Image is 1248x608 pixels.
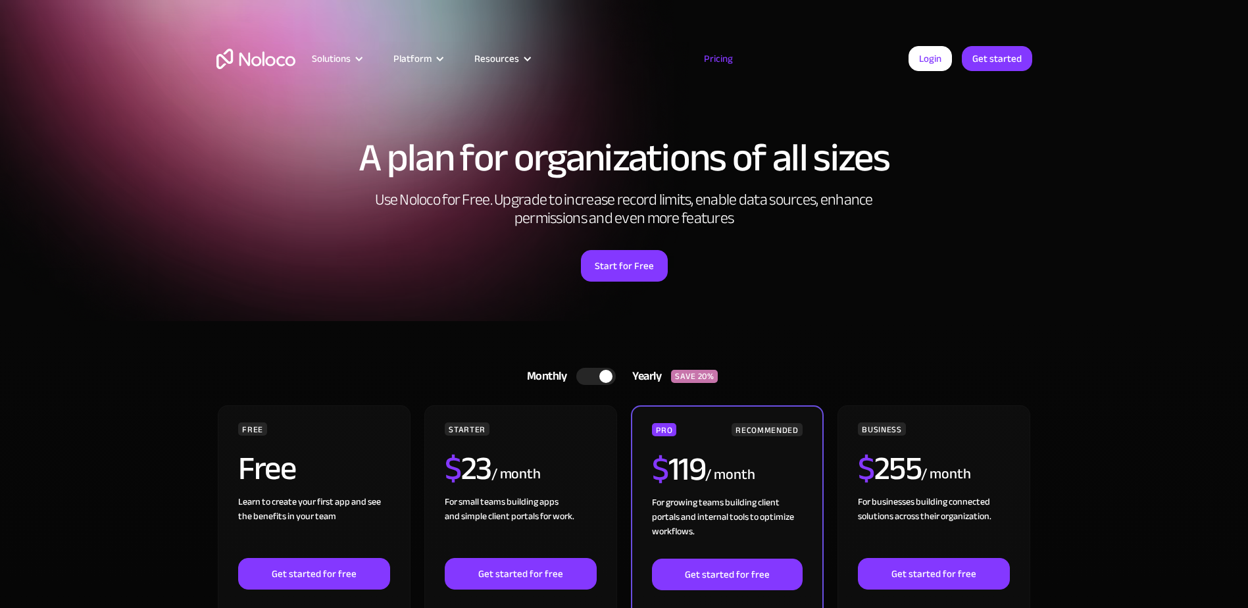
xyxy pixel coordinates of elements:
[445,452,491,485] h2: 23
[962,46,1032,71] a: Get started
[445,438,461,499] span: $
[458,50,545,67] div: Resources
[295,50,377,67] div: Solutions
[858,438,874,499] span: $
[361,191,887,228] h2: Use Noloco for Free. Upgrade to increase record limits, enable data sources, enhance permissions ...
[216,49,295,69] a: home
[511,367,577,386] div: Monthly
[671,370,718,383] div: SAVE 20%
[616,367,671,386] div: Yearly
[216,138,1032,178] h1: A plan for organizations of all sizes
[652,495,802,559] div: For growing teams building client portals and internal tools to optimize workflows.
[858,558,1009,590] a: Get started for free
[921,464,970,485] div: / month
[238,452,295,485] h2: Free
[652,438,668,500] span: $
[909,46,952,71] a: Login
[687,50,749,67] a: Pricing
[652,453,705,486] h2: 119
[393,50,432,67] div: Platform
[652,559,802,590] a: Get started for free
[377,50,458,67] div: Platform
[491,464,541,485] div: / month
[445,422,489,436] div: STARTER
[312,50,351,67] div: Solutions
[858,422,905,436] div: BUSINESS
[445,495,596,558] div: For small teams building apps and simple client portals for work. ‍
[652,423,676,436] div: PRO
[238,422,267,436] div: FREE
[705,465,755,486] div: / month
[858,495,1009,558] div: For businesses building connected solutions across their organization. ‍
[858,452,921,485] h2: 255
[474,50,519,67] div: Resources
[581,250,668,282] a: Start for Free
[445,558,596,590] a: Get started for free
[238,495,389,558] div: Learn to create your first app and see the benefits in your team ‍
[732,423,802,436] div: RECOMMENDED
[238,558,389,590] a: Get started for free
